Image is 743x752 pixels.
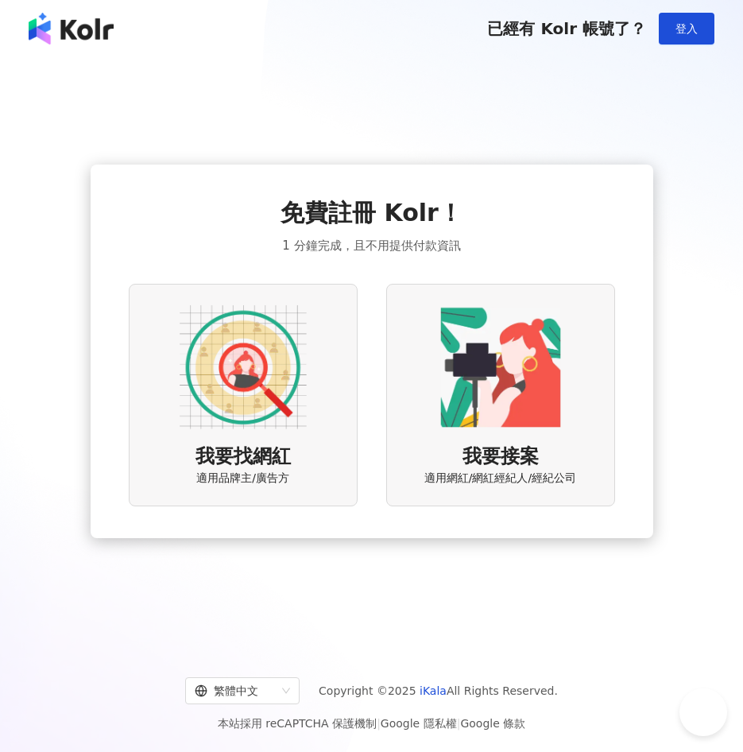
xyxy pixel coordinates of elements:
span: 1 分鐘完成，且不用提供付款資訊 [282,236,460,255]
img: KOL identity option [437,304,564,431]
span: 免費註冊 Kolr！ [281,196,462,230]
span: 本站採用 reCAPTCHA 保護機制 [218,714,525,733]
img: AD identity option [180,304,307,431]
span: | [377,717,381,730]
span: Copyright © 2025 All Rights Reserved. [319,681,558,700]
a: Google 隱私權 [381,717,457,730]
a: iKala [420,684,447,697]
span: 已經有 Kolr 帳號了？ [487,19,646,38]
iframe: Help Scout Beacon - Open [679,688,727,736]
button: 登入 [659,13,714,45]
img: logo [29,13,114,45]
span: | [457,717,461,730]
a: Google 條款 [460,717,525,730]
span: 我要接案 [462,444,539,471]
span: 適用網紅/網紅經紀人/經紀公司 [424,471,576,486]
span: 我要找網紅 [195,444,291,471]
span: 適用品牌主/廣告方 [196,471,289,486]
span: 登入 [675,22,698,35]
div: 繁體中文 [195,678,276,704]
